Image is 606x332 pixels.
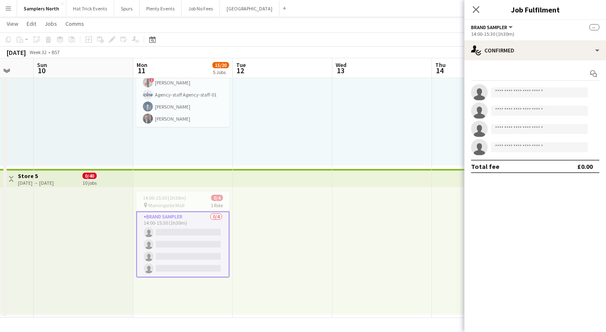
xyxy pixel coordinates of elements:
[37,61,47,69] span: Sun
[212,62,229,68] span: 15/20
[471,162,499,171] div: Total fee
[334,66,347,75] span: 13
[7,20,18,27] span: View
[211,195,223,201] span: 0/4
[18,180,54,186] div: [DATE] → [DATE]
[52,49,60,55] div: BST
[82,173,97,179] span: 0/40
[143,195,186,201] span: 14:00-15:30 (1h30m)
[66,0,114,17] button: Hat Trick Events
[471,24,507,30] span: Brand Sampler
[211,202,223,208] span: 1 Role
[182,0,220,17] button: Job No Fees
[3,18,22,29] a: View
[7,48,26,57] div: [DATE]
[136,211,229,277] app-card-role: Brand Sampler0/414:00-15:30 (1h30m)
[27,49,48,55] span: Week 32
[27,20,36,27] span: Edit
[149,77,154,82] span: !
[220,0,279,17] button: [GEOGRAPHIC_DATA]
[435,61,446,69] span: Thu
[18,172,54,180] h3: Store 5
[434,66,446,75] span: 14
[65,20,84,27] span: Comms
[135,66,147,75] span: 11
[136,191,229,277] app-job-card: 14:00-15:30 (1h30m)0/4 Morningside Mall1 RoleBrand Sampler0/414:00-15:30 (1h30m)
[464,40,606,60] div: Confirmed
[235,66,246,75] span: 12
[82,179,97,186] div: 10 jobs
[140,0,182,17] button: Plenty Events
[336,61,347,69] span: Wed
[36,66,47,75] span: 10
[471,24,514,30] button: Brand Sampler
[148,202,185,208] span: Morningside Mall
[136,42,229,127] app-job-card: 16:00-17:30 (1h30m)4/4 M and M1 RoleBrand Sampler4/416:00-17:30 (1h30m)![PERSON_NAME]Agency-staff...
[471,31,599,37] div: 14:00-15:30 (1h30m)
[213,69,229,75] div: 5 Jobs
[136,62,229,127] app-card-role: Brand Sampler4/416:00-17:30 (1h30m)![PERSON_NAME]Agency-staff Agency-staff-01[PERSON_NAME][PERSON...
[45,20,57,27] span: Jobs
[589,24,599,30] span: --
[23,18,40,29] a: Edit
[464,4,606,15] h3: Job Fulfilment
[236,61,246,69] span: Tue
[577,162,593,171] div: £0.00
[62,18,87,29] a: Comms
[137,61,147,69] span: Mon
[114,0,140,17] button: Spurs
[41,18,60,29] a: Jobs
[17,0,66,17] button: Samplers North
